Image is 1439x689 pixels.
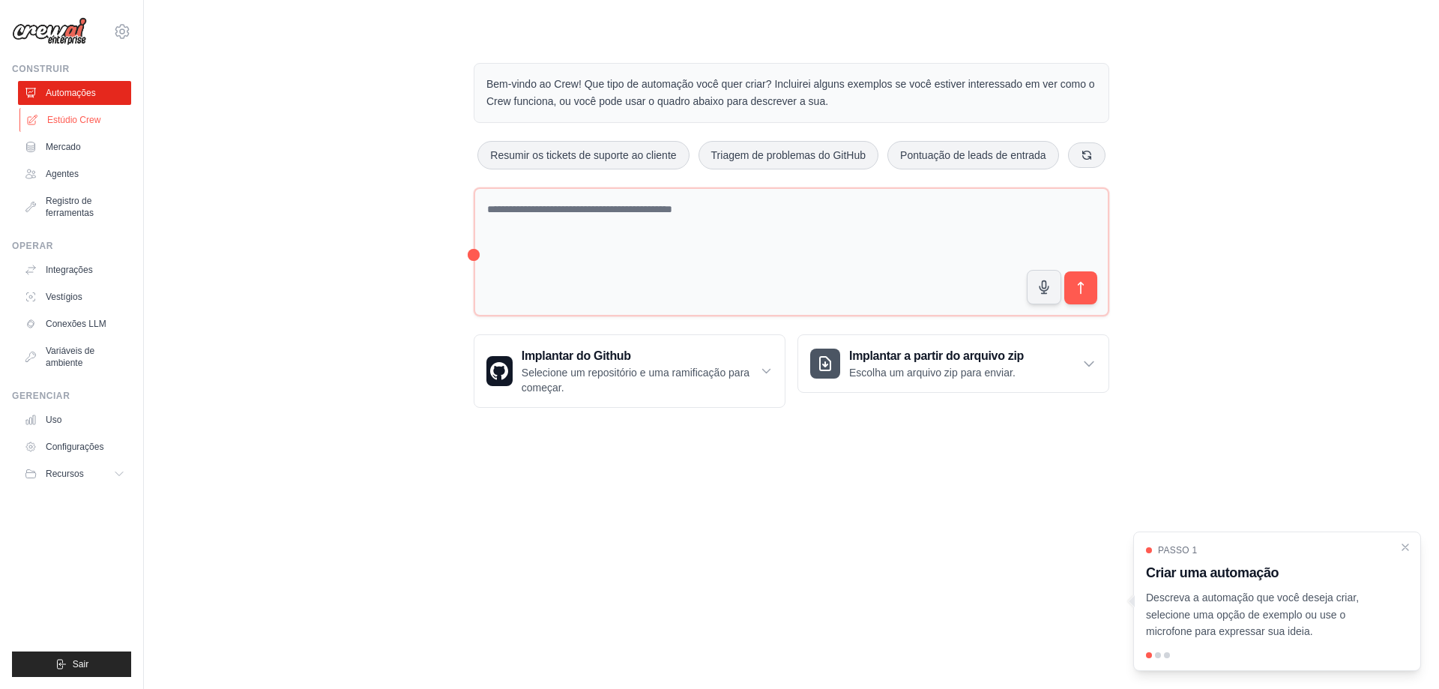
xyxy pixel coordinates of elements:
[12,652,131,677] button: Sair
[18,339,131,375] a: Variáveis de ambiente
[900,149,1046,161] font: Pontuação de leads de entrada
[522,349,631,362] font: Implantar do Github
[1364,617,1439,689] iframe: Chat Widget
[18,162,131,186] a: Agentes
[1399,541,1411,553] button: Passo a passo detalhado
[1146,592,1359,638] font: Descreva a automação que você deseja criar, selecione uma opção de exemplo ou use o microfone par...
[18,312,131,336] a: Conexões LLM
[12,241,53,251] font: Operar
[46,469,84,479] font: Recursos
[18,285,131,309] a: Vestígios
[46,292,82,302] font: Vestígios
[18,462,131,486] button: Recursos
[47,115,100,125] font: Estúdio Crew
[18,435,131,459] a: Configurações
[849,349,1024,362] font: Implantar a partir do arquivo zip
[73,659,88,670] font: Sair
[46,265,93,275] font: Integrações
[477,141,689,169] button: Resumir os tickets de suporte ao cliente
[18,135,131,159] a: Mercado
[18,189,131,225] a: Registro de ferramentas
[46,142,81,152] font: Mercado
[1146,565,1279,580] font: Criar uma automação
[711,149,866,161] font: Triagem de problemas do GitHub
[18,81,131,105] a: Automações
[46,346,94,368] font: Variáveis de ambiente
[849,367,1016,379] font: Escolha um arquivo zip para enviar.
[12,17,87,46] img: Logotipo
[490,149,676,161] font: Resumir os tickets de suporte ao cliente
[12,391,70,401] font: Gerenciar
[46,415,61,425] font: Uso
[46,88,96,98] font: Automações
[18,258,131,282] a: Integrações
[699,141,878,169] button: Triagem de problemas do GitHub
[12,64,70,74] font: Construir
[887,141,1059,169] button: Pontuação de leads de entrada
[486,78,1095,107] font: Bem-vindo ao Crew! Que tipo de automação você quer criar? Incluirei alguns exemplos se você estiv...
[46,442,103,452] font: Configurações
[18,408,131,432] a: Uso
[19,108,133,132] a: Estúdio Crew
[522,367,749,394] font: Selecione um repositório e uma ramificação para começar.
[46,169,79,179] font: Agentes
[46,196,94,218] font: Registro de ferramentas
[1158,545,1198,556] font: Passo 1
[1364,617,1439,689] div: Widget de chat
[46,319,106,329] font: Conexões LLM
